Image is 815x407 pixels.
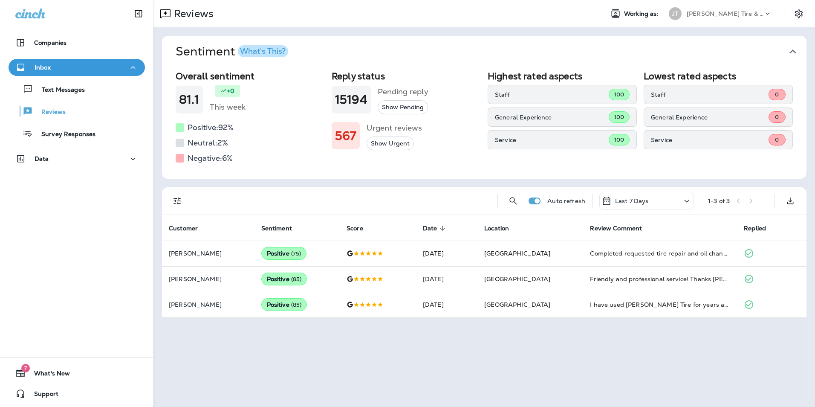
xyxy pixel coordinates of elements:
p: +0 [227,87,234,95]
p: General Experience [495,114,609,121]
button: Inbox [9,59,145,76]
span: 0 [775,136,779,143]
p: [PERSON_NAME] [169,250,248,257]
span: Customer [169,225,198,232]
span: Score [347,224,374,232]
span: ( 85 ) [291,276,302,283]
span: Support [26,390,58,401]
h1: 567 [335,129,356,143]
td: [DATE] [416,292,477,317]
button: What's This? [238,45,288,57]
button: 7What's New [9,365,145,382]
h2: Highest rated aspects [488,71,637,81]
span: Date [423,225,437,232]
button: Support [9,385,145,402]
span: Sentiment [261,224,303,232]
span: Replied [744,224,777,232]
button: Export as CSV [782,192,799,209]
p: Survey Responses [33,131,95,139]
span: ( 85 ) [291,301,302,308]
div: Friendly and professional service! Thanks Ron! [590,275,730,283]
button: Show Pending [378,100,428,114]
span: 7 [21,364,30,372]
span: [GEOGRAPHIC_DATA] [484,275,550,283]
p: Companies [34,39,66,46]
span: Score [347,225,363,232]
span: 100 [614,136,624,143]
span: [GEOGRAPHIC_DATA] [484,250,550,257]
h2: Reply status [332,71,481,81]
span: [GEOGRAPHIC_DATA] [484,301,550,308]
h1: 81.1 [179,93,199,107]
span: 100 [614,113,624,121]
span: Review Comment [590,225,642,232]
p: Staff [651,91,769,98]
div: Positive [261,273,307,285]
button: Text Messages [9,80,145,98]
p: Auto refresh [547,198,585,204]
span: ( 75 ) [291,250,301,257]
button: Collapse Sidebar [127,5,150,22]
span: Review Comment [590,224,653,232]
span: Working as: [624,10,660,17]
p: [PERSON_NAME] [169,276,248,282]
p: Service [495,137,609,143]
span: 100 [614,91,624,98]
button: Settings [791,6,806,21]
h5: Positive: 92 % [188,121,234,134]
p: [PERSON_NAME] [169,301,248,308]
p: Text Messages [33,86,85,94]
span: 0 [775,91,779,98]
span: 0 [775,113,779,121]
div: Positive [261,298,307,311]
div: JT [669,7,682,20]
div: Positive [261,247,307,260]
h5: Pending reply [378,85,428,99]
p: Staff [495,91,609,98]
button: Data [9,150,145,167]
p: Reviews [171,7,214,20]
span: Location [484,225,509,232]
p: [PERSON_NAME] Tire & Auto [687,10,763,17]
span: Sentiment [261,225,292,232]
button: Filters [169,192,186,209]
div: What's This? [240,47,286,55]
button: SentimentWhat's This? [169,36,813,67]
div: SentimentWhat's This? [162,67,806,179]
h5: Neutral: 2 % [188,136,228,150]
div: 1 - 3 of 3 [708,198,730,204]
div: I have used Jensen Tire for years and have always had excellent service. [590,300,730,309]
h5: Negative: 6 % [188,151,233,165]
p: Inbox [35,64,51,71]
h1: 15194 [335,93,367,107]
span: Customer [169,224,209,232]
span: Date [423,224,448,232]
button: Companies [9,34,145,51]
span: Replied [744,225,766,232]
h5: This week [210,100,246,114]
h2: Overall sentiment [176,71,325,81]
button: Reviews [9,102,145,120]
h2: Lowest rated aspects [644,71,793,81]
td: [DATE] [416,266,477,292]
p: Last 7 Days [615,198,649,204]
button: Search Reviews [505,192,522,209]
p: Reviews [33,108,66,116]
button: Show Urgent [367,137,414,151]
span: Location [484,224,520,232]
span: What's New [26,370,70,380]
p: Data [35,155,49,162]
div: Completed requested tire repair and oil change and customer service was very good [590,249,730,258]
p: General Experience [651,114,769,121]
h1: Sentiment [176,44,288,59]
p: Service [651,137,769,143]
h5: Urgent reviews [367,121,422,135]
button: Survey Responses [9,125,145,142]
td: [DATE] [416,241,477,266]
